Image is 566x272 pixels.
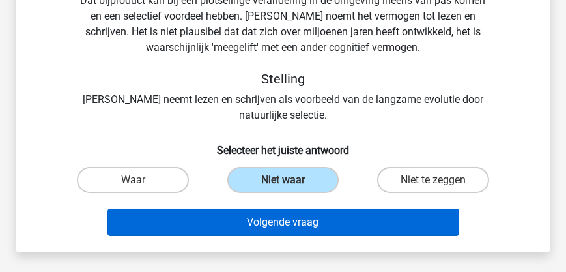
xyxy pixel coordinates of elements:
label: Niet waar [227,167,339,193]
button: Volgende vraag [107,209,459,236]
h6: Selecteer het juiste antwoord [36,134,530,157]
h5: Stelling [78,71,488,87]
label: Niet te zeggen [377,167,488,193]
label: Waar [77,167,188,193]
